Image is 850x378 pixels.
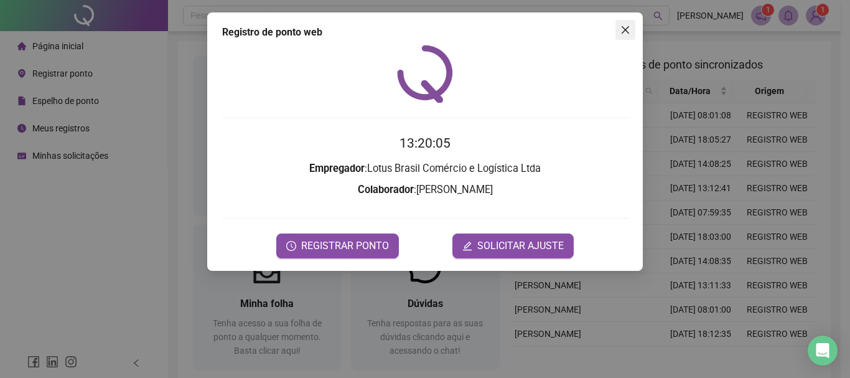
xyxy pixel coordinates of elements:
img: QRPoint [397,45,453,103]
strong: Empregador [309,163,365,174]
strong: Colaborador [358,184,414,196]
h3: : [PERSON_NAME] [222,182,628,198]
button: REGISTRAR PONTO [276,234,399,258]
span: clock-circle [286,241,296,251]
span: SOLICITAR AJUSTE [477,239,564,253]
span: edit [462,241,472,251]
button: editSOLICITAR AJUSTE [452,234,574,258]
span: REGISTRAR PONTO [301,239,389,253]
div: Open Intercom Messenger [808,336,838,366]
span: close [620,25,630,35]
h3: : Lotus Brasil Comércio e Logística Ltda [222,161,628,177]
button: Close [615,20,635,40]
time: 13:20:05 [399,136,451,151]
div: Registro de ponto web [222,25,628,40]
